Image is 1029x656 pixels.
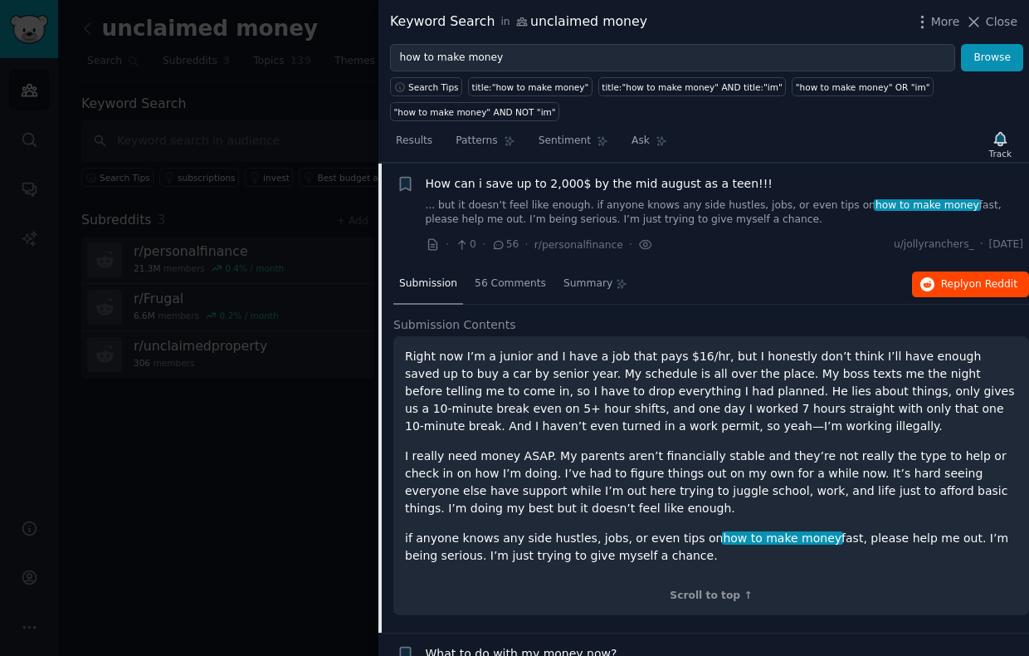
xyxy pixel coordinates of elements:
span: Close [986,13,1017,31]
a: Ask [626,128,673,162]
span: Summary [563,277,612,291]
span: 56 Comments [475,277,546,291]
div: "how to make money" AND NOT "im" [394,106,556,118]
input: Try a keyword related to your business [390,44,955,72]
span: · [482,236,485,253]
span: · [629,236,632,253]
span: u/jollyranchers_ [894,237,974,252]
span: in [500,15,510,30]
p: if anyone knows any side hustles, jobs, or even tips on fast, please help me out. I’m being serio... [405,530,1017,565]
a: Results [390,128,438,162]
span: · [446,236,449,253]
a: How can i save up to 2,000$ by the mid august as a teen!!! [426,175,773,193]
span: Ask [632,134,650,149]
a: Sentiment [533,128,614,162]
a: title:"how to make money" AND title:"im" [598,77,786,96]
button: More [914,13,960,31]
span: · [524,236,528,253]
div: Track [989,148,1012,159]
span: Reply [941,277,1017,292]
span: 0 [455,237,475,252]
a: "how to make money" AND NOT "im" [390,102,559,121]
span: Results [396,134,432,149]
span: how to make money [874,199,980,211]
button: Search Tips [390,77,462,96]
span: Submission Contents [393,316,516,334]
a: ... but it doesn’t feel like enough. if anyone knows any side hustles, jobs, or even tips onhow t... [426,198,1024,228]
a: Patterns [450,128,520,162]
span: Search Tips [408,81,459,93]
span: Patterns [456,134,497,149]
span: on Reddit [969,278,1017,290]
p: I really need money ASAP. My parents aren’t financially stable and they’re not really the type to... [405,448,1017,517]
div: Keyword Search unclaimed money [390,12,647,32]
button: Close [965,13,1017,31]
div: "how to make money" OR "im" [796,81,930,93]
div: title:"how to make money" AND title:"im" [602,81,782,93]
span: how to make money [722,531,843,545]
a: "how to make money" OR "im" [792,77,934,96]
span: Submission [399,277,457,291]
button: Track [983,127,1017,162]
div: Scroll to top ↑ [405,589,1017,604]
span: [DATE] [989,237,1023,252]
span: r/personalfinance [534,239,623,251]
button: Browse [961,44,1023,72]
p: Right now I’m a junior and I have a job that pays $16/hr, but I honestly don’t think I’ll have en... [405,348,1017,435]
button: Replyon Reddit [912,272,1029,298]
span: 56 [491,237,519,252]
span: · [980,237,983,252]
span: Sentiment [539,134,591,149]
span: More [931,13,960,31]
a: title:"how to make money" [468,77,593,96]
div: title:"how to make money" [472,81,589,93]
